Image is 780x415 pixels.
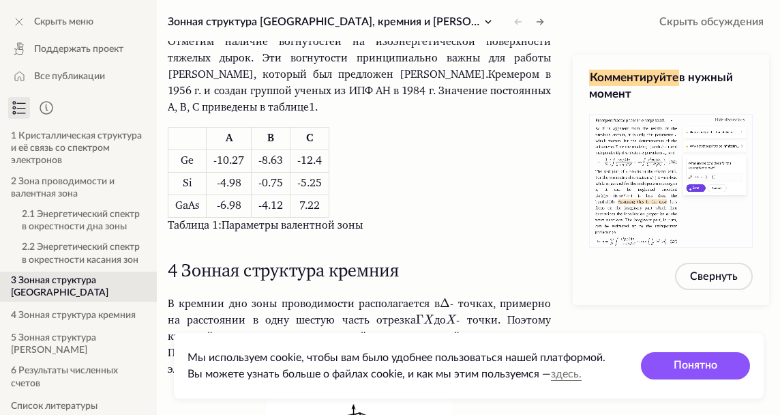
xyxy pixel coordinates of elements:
td: Si [168,172,207,195]
button: Зонная структура [GEOGRAPHIC_DATA], кремния и [PERSON_NAME] [162,11,502,33]
span: Скрыть обсуждения [659,14,764,30]
td: -10.27 [207,149,252,172]
td: 7.22 [290,195,329,217]
span: Таблица 1: [168,220,222,231]
td: Ge [168,149,207,172]
h2: 4 Зонная структура кремния [168,259,551,285]
button: Свернуть [675,263,753,290]
span: Скрыть меню [34,15,93,29]
figcaption: Параметры валентной зоны [168,218,551,234]
td: -5.25 [290,172,329,195]
td: GaAs [168,195,207,217]
span: Все публикации [34,70,105,83]
td: -4.12 [252,195,290,217]
td: -0.75 [252,172,290,195]
a: 1 [309,102,315,113]
p: Отметим наличие вогнутостей на изоэнергетической поверхности тяжелых дырок. Эти вогнутости принци... [168,34,551,116]
td: -12.4 [290,149,329,172]
th: C [290,127,329,149]
td: -4.98 [207,172,252,195]
span: Зонная структура [GEOGRAPHIC_DATA], кремния и [PERSON_NAME] [168,16,520,27]
th: B [252,127,290,149]
button: Понятно [641,352,750,380]
a: здесь. [551,369,582,380]
th: A [207,127,252,149]
span: Мы используем cookie, чтобы вам было удобнее пользоваться нашей платформой. Вы можете узнать боль... [187,352,605,380]
p: В кремнии дно зоны проводимости располагается в - точках, примерно на расстоянии в одну шестую ча... [168,296,551,378]
td: -6.98 [207,195,252,217]
h3: в нужный момент [589,70,753,102]
td: -8.63 [252,149,290,172]
span: Комментируйте [589,70,679,86]
span: Поддержать проект [34,42,123,56]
